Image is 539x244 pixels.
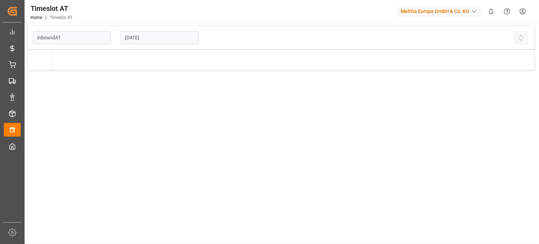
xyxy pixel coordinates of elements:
[121,31,199,44] input: DD-MM-YYYY
[398,6,480,17] div: Melitta Europa GmbH & Co. KG
[33,31,111,44] input: Type to search/select
[31,3,72,14] div: Timeslot AT
[483,4,499,19] button: show 0 new notifications
[499,4,515,19] button: Help Center
[398,5,483,18] button: Melitta Europa GmbH & Co. KG
[31,15,42,20] a: Home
